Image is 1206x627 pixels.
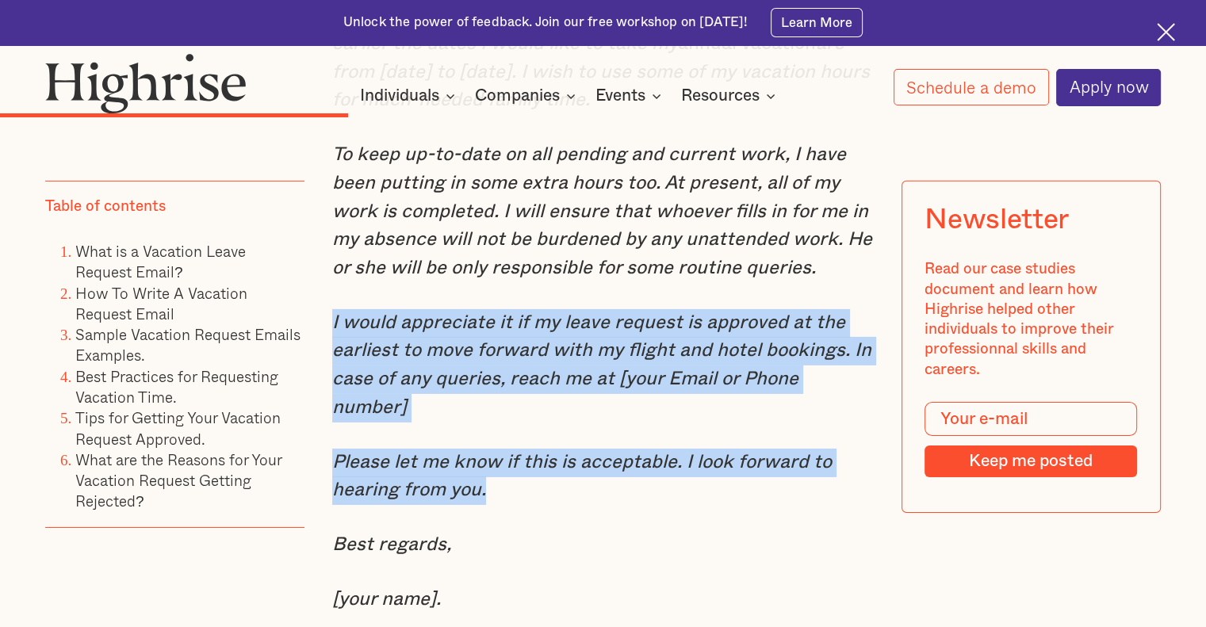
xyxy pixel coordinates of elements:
[332,590,441,609] em: [your name].
[595,86,645,105] div: Events
[45,197,166,216] div: Table of contents
[360,86,460,105] div: Individuals
[595,86,666,105] div: Events
[75,323,301,366] a: Sample Vacation Request Emails Examples.
[925,403,1138,437] input: Your e-mail
[681,86,760,105] div: Resources
[681,86,780,105] div: Resources
[343,13,748,32] div: Unlock the power of feedback. Join our free workshop on [DATE]!
[332,313,871,417] em: I would appreciate it if my leave request is approved at the earliest to move forward with my fli...
[1157,23,1175,41] img: Cross icon
[75,407,281,450] a: Tips for Getting Your Vacation Request Approved.
[75,239,246,283] a: What is a Vacation Leave Request Email?
[332,453,832,500] em: Please let me know if this is acceptable. I look forward to hearing from you.
[894,69,1049,105] a: Schedule a demo
[1056,69,1161,106] a: Apply now
[925,205,1069,237] div: Newsletter
[75,365,278,408] a: Best Practices for Requesting Vacation Time.
[925,260,1138,380] div: Read our case studies document and learn how Highrise helped other individuals to improve their p...
[360,86,439,105] div: Individuals
[925,445,1138,477] input: Keep me posted
[75,281,247,325] a: How To Write A Vacation Request Email
[332,535,451,554] em: Best regards,
[771,8,863,36] a: Learn More
[45,53,247,114] img: Highrise logo
[925,403,1138,478] form: Modal Form
[475,86,560,105] div: Companies
[475,86,580,105] div: Companies
[75,448,281,513] a: What are the Reasons for Your Vacation Request Getting Rejected?
[332,145,872,277] em: To keep up-to-date on all pending and current work, I have been putting in some extra hours too. ...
